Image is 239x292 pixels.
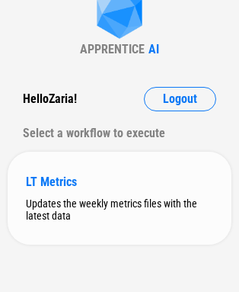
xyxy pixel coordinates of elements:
span: Logout [163,93,197,105]
div: APPRENTICE [80,42,145,56]
div: LT Metrics [26,175,213,189]
div: AI [148,42,159,56]
button: Logout [144,87,216,111]
div: Hello Zaria ! [23,87,77,111]
div: Select a workflow to execute [23,121,216,146]
div: Updates the weekly metrics files with the latest data [26,197,213,222]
